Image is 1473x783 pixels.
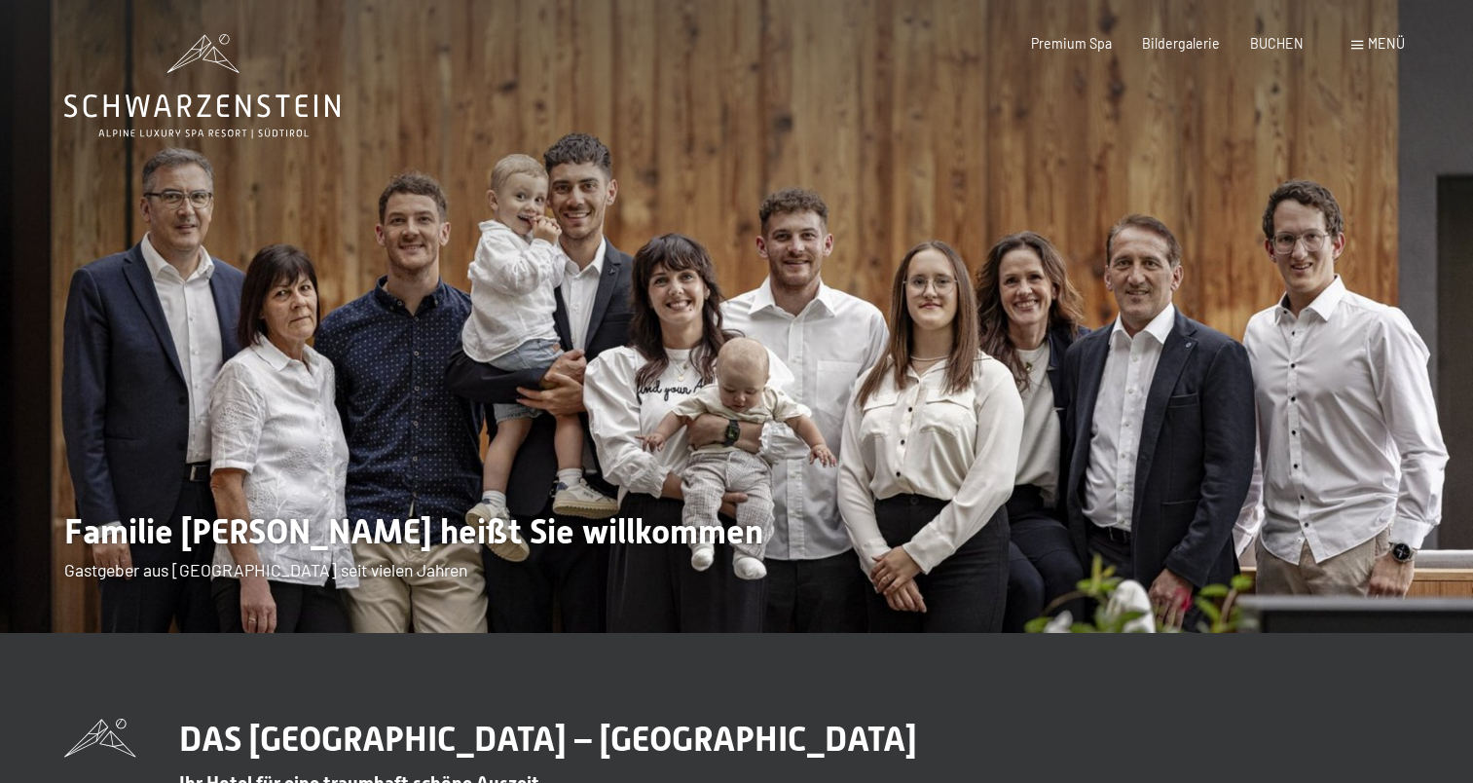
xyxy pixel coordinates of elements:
[64,559,467,580] span: Gastgeber aus [GEOGRAPHIC_DATA] seit vielen Jahren
[179,719,917,759] span: DAS [GEOGRAPHIC_DATA] – [GEOGRAPHIC_DATA]
[64,511,763,551] span: Familie [PERSON_NAME] heißt Sie willkommen
[1250,35,1304,52] a: BUCHEN
[1368,35,1405,52] span: Menü
[1142,35,1220,52] a: Bildergalerie
[1031,35,1112,52] a: Premium Spa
